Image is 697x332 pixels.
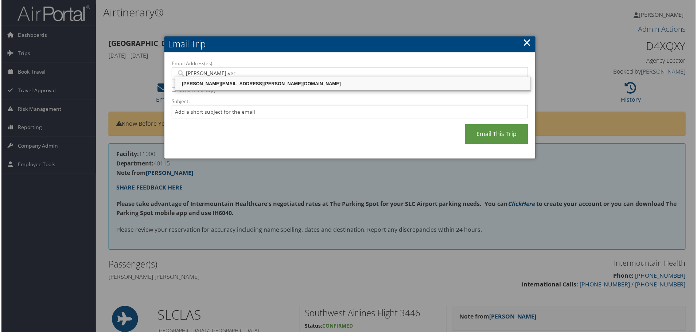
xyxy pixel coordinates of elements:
[171,98,529,105] label: Subject:
[176,70,524,77] input: Email address (Separate multiple email addresses with commas)
[524,35,532,50] a: ×
[164,36,536,52] h2: Email Trip
[466,125,529,145] a: Email This Trip
[171,105,529,119] input: Add a short subject for the email
[176,81,530,88] div: [PERSON_NAME][EMAIL_ADDRESS][PERSON_NAME][DOMAIN_NAME]
[171,60,529,67] label: Email Address(es):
